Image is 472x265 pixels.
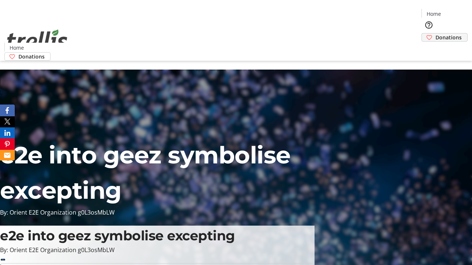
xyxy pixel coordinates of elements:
button: Cart [421,42,436,56]
a: Home [422,10,445,18]
img: Orient E2E Organization g0L3osMbLW's Logo [4,21,70,58]
button: Help [421,18,436,32]
a: Home [5,44,28,52]
span: Home [427,10,441,18]
span: Donations [435,33,462,41]
a: Donations [421,33,468,42]
a: Donations [4,52,51,61]
span: Home [10,44,24,52]
span: Donations [18,53,45,60]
